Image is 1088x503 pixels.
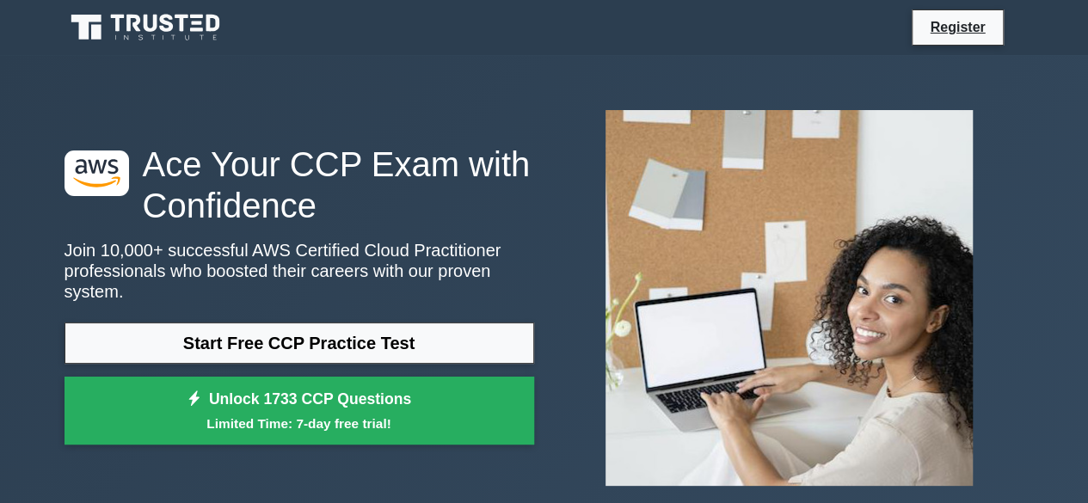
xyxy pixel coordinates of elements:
[65,322,534,364] a: Start Free CCP Practice Test
[65,144,534,226] h1: Ace Your CCP Exam with Confidence
[65,240,534,302] p: Join 10,000+ successful AWS Certified Cloud Practitioner professionals who boosted their careers ...
[919,16,995,38] a: Register
[65,377,534,445] a: Unlock 1733 CCP QuestionsLimited Time: 7-day free trial!
[86,414,513,433] small: Limited Time: 7-day free trial!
